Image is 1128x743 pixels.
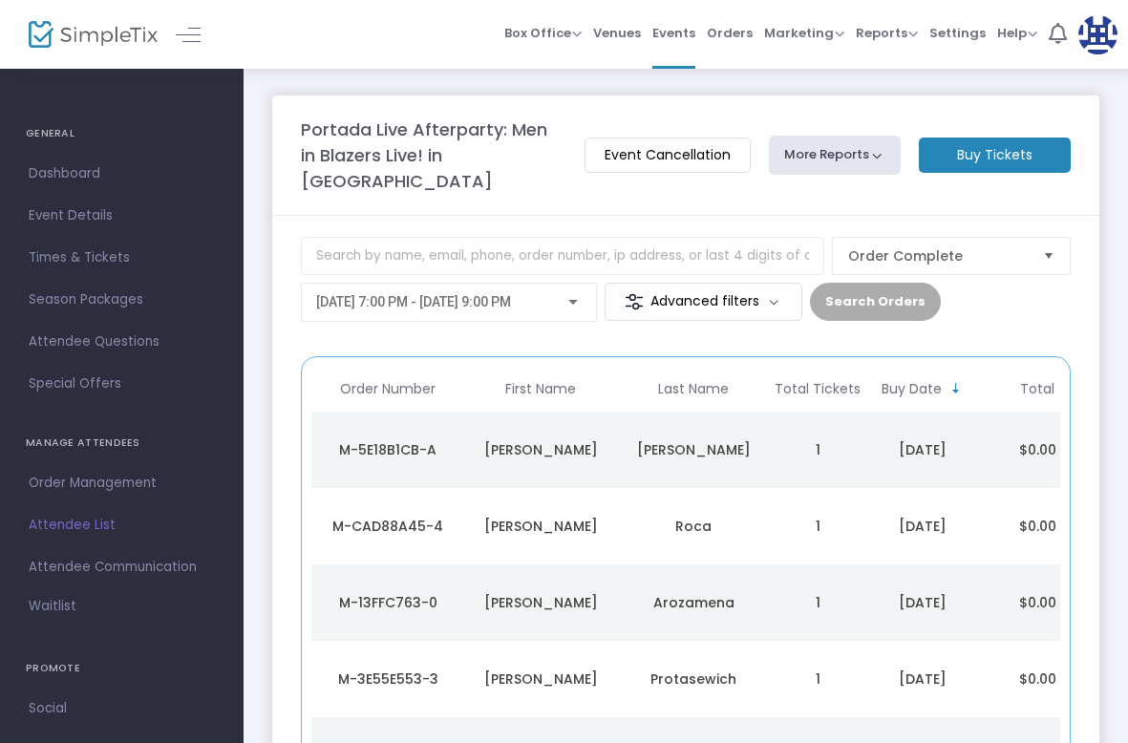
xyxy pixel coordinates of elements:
[29,371,215,396] span: Special Offers
[505,381,576,397] span: First Name
[29,329,215,354] span: Attendee Questions
[770,641,865,717] td: 1
[622,517,765,536] div: Roca
[469,593,612,612] div: Alberto
[29,696,215,721] span: Social
[948,381,964,396] span: Sortable
[316,517,459,536] div: M-CAD88A45-4
[469,440,612,459] div: Isabella
[622,593,765,612] div: Arozamena
[997,24,1037,42] span: Help
[769,136,901,174] button: More Reports
[29,471,215,496] span: Order Management
[625,292,644,311] img: filter
[29,161,215,186] span: Dashboard
[26,424,218,462] h4: MANAGE ATTENDEES
[707,9,753,57] span: Orders
[29,287,215,312] span: Season Packages
[870,669,975,689] div: 9/16/2025
[1035,238,1062,274] button: Select
[658,381,729,397] span: Last Name
[770,412,865,488] td: 1
[605,283,802,321] m-button: Advanced filters
[469,517,612,536] div: Michael
[26,649,218,688] h4: PROMOTE
[29,245,215,270] span: Times & Tickets
[980,488,1095,564] td: $0.00
[316,294,511,309] span: [DATE] 7:00 PM - [DATE] 9:00 PM
[585,138,751,173] m-button: Event Cancellation
[652,9,695,57] span: Events
[29,555,215,580] span: Attendee Communication
[301,117,565,194] m-panel-title: Portada Live Afterparty: Men in Blazers Live! in [GEOGRAPHIC_DATA]
[882,381,942,397] span: Buy Date
[316,440,459,459] div: M-5E18B1CB-A
[622,440,765,459] div: Imbriano
[622,669,765,689] div: Protasewich
[29,597,76,616] span: Waitlist
[919,138,1071,173] m-button: Buy Tickets
[870,440,975,459] div: 9/17/2025
[593,9,641,57] span: Venues
[770,367,865,412] th: Total Tickets
[764,24,844,42] span: Marketing
[29,203,215,228] span: Event Details
[340,381,436,397] span: Order Number
[316,593,459,612] div: M-13FFC763-0
[469,669,612,689] div: Mike
[870,517,975,536] div: 9/16/2025
[856,24,918,42] span: Reports
[980,641,1095,717] td: $0.00
[1020,381,1054,397] span: Total
[929,9,986,57] span: Settings
[29,513,215,538] span: Attendee List
[504,24,582,42] span: Box Office
[870,593,975,612] div: 9/16/2025
[301,237,824,275] input: Search by name, email, phone, order number, ip address, or last 4 digits of card
[316,669,459,689] div: M-3E55E553-3
[770,488,865,564] td: 1
[770,564,865,641] td: 1
[980,564,1095,641] td: $0.00
[848,246,1028,265] span: Order Complete
[980,412,1095,488] td: $0.00
[26,115,218,153] h4: GENERAL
